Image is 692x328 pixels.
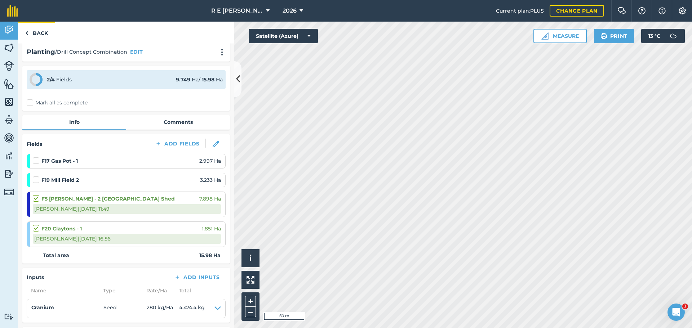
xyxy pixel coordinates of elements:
strong: F5 [PERSON_NAME] - 2 [GEOGRAPHIC_DATA] Shed [41,195,175,203]
img: svg+xml;base64,PD94bWwgdmVyc2lvbj0iMS4wIiBlbmNvZGluZz0idXRmLTgiPz4KPCEtLSBHZW5lcmF0b3I6IEFkb2JlIE... [4,132,14,143]
button: Measure [533,29,587,43]
img: A cog icon [678,7,687,14]
span: 4,474.4 kg [179,304,205,314]
div: [PERSON_NAME] | [DATE] 16:56 [33,234,221,243]
img: svg+xml;base64,PD94bWwgdmVyc2lvbj0iMS4wIiBlbmNvZGluZz0idXRmLTgiPz4KPCEtLSBHZW5lcmF0b3I6IEFkb2JlIE... [4,187,14,197]
span: i [249,253,252,262]
a: Comments [126,115,230,129]
button: + [245,296,256,307]
a: Info [22,115,126,129]
button: 13 °C [641,29,685,43]
iframe: Intercom live chat [667,304,685,321]
img: svg+xml;base64,PD94bWwgdmVyc2lvbj0iMS4wIiBlbmNvZGluZz0idXRmLTgiPz4KPCEtLSBHZW5lcmF0b3I6IEFkb2JlIE... [4,24,14,35]
strong: F19 Mill Field 2 [41,176,79,184]
span: 2026 [283,6,297,15]
strong: 9.749 [176,76,190,83]
span: 3.233 Ha [200,176,221,184]
img: svg+xml;base64,PHN2ZyB4bWxucz0iaHR0cDovL3d3dy53My5vcmcvMjAwMC9zdmciIHdpZHRoPSI5IiBoZWlnaHQ9IjI0Ii... [25,29,28,37]
span: 1.851 Ha [202,225,221,233]
button: Satellite (Azure) [249,29,318,43]
button: Print [594,29,634,43]
button: – [245,307,256,317]
strong: 15.98 Ha [199,251,221,259]
img: svg+xml;base64,PD94bWwgdmVyc2lvbj0iMS4wIiBlbmNvZGluZz0idXRmLTgiPz4KPCEtLSBHZW5lcmF0b3I6IEFkb2JlIE... [4,150,14,161]
h2: Planting [27,47,55,57]
button: Add Fields [149,139,205,149]
span: R E [PERSON_NAME] [211,6,263,15]
span: 280 kg / Ha [147,304,179,314]
span: Current plan : PLUS [496,7,544,15]
span: Seed [103,304,147,314]
img: svg+xml;base64,PHN2ZyB4bWxucz0iaHR0cDovL3d3dy53My5vcmcvMjAwMC9zdmciIHdpZHRoPSIyMCIgaGVpZ2h0PSIyNC... [218,49,226,56]
img: svg+xml;base64,PHN2ZyB4bWxucz0iaHR0cDovL3d3dy53My5vcmcvMjAwMC9zdmciIHdpZHRoPSIxOSIgaGVpZ2h0PSIyNC... [600,32,607,40]
img: Two speech bubbles overlapping with the left bubble in the forefront [617,7,626,14]
img: svg+xml;base64,PD94bWwgdmVyc2lvbj0iMS4wIiBlbmNvZGluZz0idXRmLTgiPz4KPCEtLSBHZW5lcmF0b3I6IEFkb2JlIE... [4,313,14,320]
img: svg+xml;base64,PHN2ZyB4bWxucz0iaHR0cDovL3d3dy53My5vcmcvMjAwMC9zdmciIHdpZHRoPSIxNyIgaGVpZ2h0PSIxNy... [658,6,666,15]
img: svg+xml;base64,PD94bWwgdmVyc2lvbj0iMS4wIiBlbmNvZGluZz0idXRmLTgiPz4KPCEtLSBHZW5lcmF0b3I6IEFkb2JlIE... [4,169,14,179]
span: 2.997 Ha [199,157,221,165]
strong: 15.98 [202,76,214,83]
a: Change plan [550,5,604,17]
span: 13 ° C [648,29,660,43]
img: svg+xml;base64,PHN2ZyB4bWxucz0iaHR0cDovL3d3dy53My5vcmcvMjAwMC9zdmciIHdpZHRoPSI1NiIgaGVpZ2h0PSI2MC... [4,96,14,107]
strong: F17 Gas Pot - 1 [41,157,78,165]
span: / Drill Concept Combination [55,48,127,56]
img: svg+xml;base64,PHN2ZyB4bWxucz0iaHR0cDovL3d3dy53My5vcmcvMjAwMC9zdmciIHdpZHRoPSI1NiIgaGVpZ2h0PSI2MC... [4,42,14,53]
div: Ha / Ha [176,76,223,84]
strong: Total area [43,251,69,259]
span: 1 [682,304,688,309]
h4: Inputs [27,273,44,281]
a: Back [18,22,55,43]
img: Four arrows, one pointing top left, one top right, one bottom right and the last bottom left [247,276,254,284]
img: svg+xml;base64,PD94bWwgdmVyc2lvbj0iMS4wIiBlbmNvZGluZz0idXRmLTgiPz4KPCEtLSBHZW5lcmF0b3I6IEFkb2JlIE... [666,29,680,43]
span: Name [27,287,99,295]
img: fieldmargin Logo [7,5,18,17]
button: i [241,249,259,267]
img: svg+xml;base64,PHN2ZyB3aWR0aD0iMTgiIGhlaWdodD0iMTgiIHZpZXdCb3g9IjAgMCAxOCAxOCIgZmlsbD0ibm9uZSIgeG... [213,141,219,147]
div: [PERSON_NAME] | [DATE] 11:49 [33,204,221,214]
img: Ruler icon [541,32,549,40]
strong: 2 / 4 [47,76,55,83]
summary: CraniumSeed280 kg/Ha4,474.4 kg [31,304,221,314]
span: 7.898 Ha [199,195,221,203]
div: Fields [47,76,72,84]
img: svg+xml;base64,PHN2ZyB4bWxucz0iaHR0cDovL3d3dy53My5vcmcvMjAwMC9zdmciIHdpZHRoPSI1NiIgaGVpZ2h0PSI2MC... [4,78,14,89]
span: Total [174,287,191,295]
img: A question mark icon [638,7,646,14]
span: Type [99,287,142,295]
img: svg+xml;base64,PD94bWwgdmVyc2lvbj0iMS4wIiBlbmNvZGluZz0idXRmLTgiPz4KPCEtLSBHZW5lcmF0b3I6IEFkb2JlIE... [4,61,14,71]
h4: Cranium [31,304,103,311]
img: svg+xml;base64,PD94bWwgdmVyc2lvbj0iMS4wIiBlbmNvZGluZz0idXRmLTgiPz4KPCEtLSBHZW5lcmF0b3I6IEFkb2JlIE... [4,114,14,125]
button: Add Inputs [168,272,226,282]
span: Rate/ Ha [142,287,174,295]
label: Mark all as complete [27,99,88,107]
button: EDIT [130,48,143,56]
strong: F20 Claytons - 1 [41,225,82,233]
h4: Fields [27,140,42,148]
